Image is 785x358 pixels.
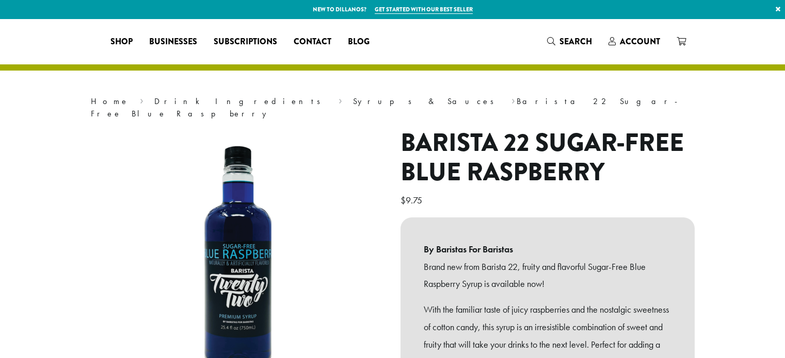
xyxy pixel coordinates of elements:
span: Blog [348,36,370,48]
a: Home [91,96,129,107]
span: Contact [294,36,331,48]
a: Syrups & Sauces [353,96,501,107]
span: $ [400,194,406,206]
b: By Baristas For Baristas [424,241,671,258]
span: Businesses [149,36,197,48]
span: › [140,92,143,108]
nav: Breadcrumb [91,95,695,120]
span: Subscriptions [214,36,277,48]
span: Account [620,36,660,47]
span: › [511,92,515,108]
h1: Barista 22 Sugar-Free Blue Raspberry [400,128,695,187]
span: Shop [110,36,133,48]
a: Search [539,33,600,50]
span: Search [559,36,592,47]
bdi: 9.75 [400,194,425,206]
a: Drink Ingredients [154,96,327,107]
span: › [339,92,342,108]
p: Brand new from Barista 22, fruity and flavorful Sugar-Free Blue Raspberry Syrup is available now! [424,258,671,293]
a: Get started with our best seller [375,5,473,14]
a: Shop [102,33,141,50]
